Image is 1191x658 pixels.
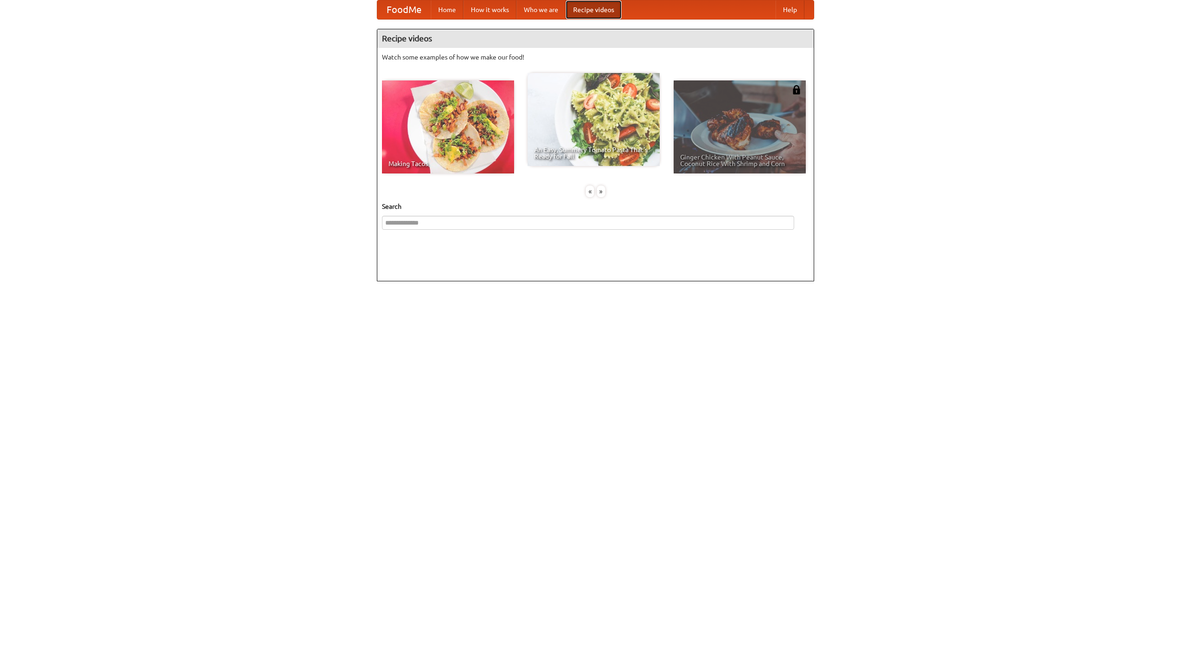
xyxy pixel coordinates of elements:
img: 483408.png [792,85,801,94]
a: Help [776,0,804,19]
a: How it works [463,0,516,19]
a: Recipe videos [566,0,622,19]
p: Watch some examples of how we make our food! [382,53,809,62]
a: Home [431,0,463,19]
h4: Recipe videos [377,29,814,48]
a: Who we are [516,0,566,19]
span: Making Tacos [388,160,508,167]
a: Making Tacos [382,80,514,173]
span: An Easy, Summery Tomato Pasta That's Ready for Fall [534,146,653,160]
h5: Search [382,202,809,211]
div: » [597,186,605,197]
div: « [586,186,594,197]
a: FoodMe [377,0,431,19]
a: An Easy, Summery Tomato Pasta That's Ready for Fall [528,73,660,166]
